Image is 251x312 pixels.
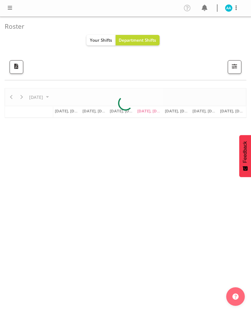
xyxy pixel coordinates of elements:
img: help-xxl-2.png [232,293,239,300]
button: Download a PDF of the roster according to the set date range. [10,60,23,74]
button: Feedback - Show survey [239,135,251,177]
button: Your Shifts [86,35,116,45]
span: Your Shifts [90,37,112,43]
span: Feedback [242,141,248,163]
h4: Roster [5,23,241,30]
button: Filter Shifts [228,60,241,74]
span: Department Shifts [119,37,156,43]
img: amanda-ackroyd10293.jpg [225,4,232,12]
button: Department Shifts [116,35,160,45]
